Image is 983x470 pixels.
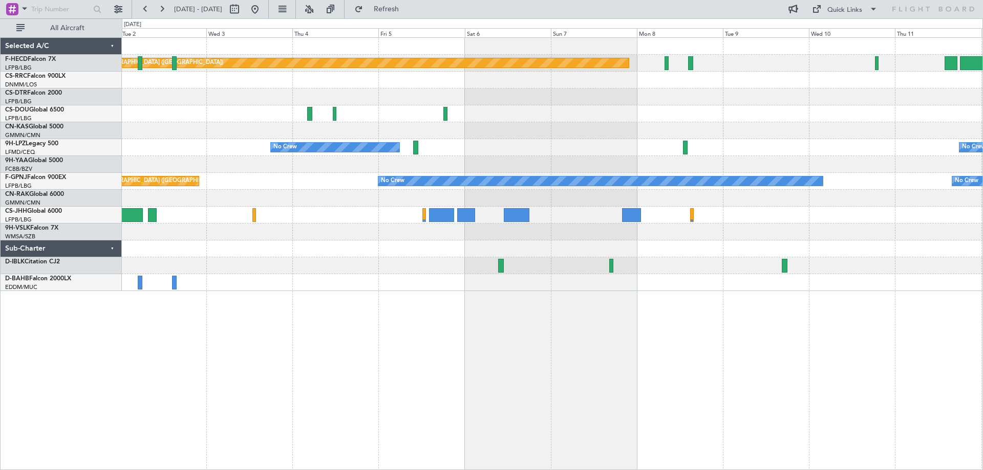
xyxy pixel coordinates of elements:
[350,1,411,17] button: Refresh
[174,5,222,14] span: [DATE] - [DATE]
[807,1,883,17] button: Quick Links
[5,64,32,72] a: LFPB/LBG
[5,158,28,164] span: 9H-YAA
[381,173,404,189] div: No Crew
[5,115,32,122] a: LFPB/LBG
[31,2,90,17] input: Trip Number
[5,90,27,96] span: CS-DTR
[62,173,223,189] div: Planned Maint [GEOGRAPHIC_DATA] ([GEOGRAPHIC_DATA])
[62,55,223,71] div: Planned Maint [GEOGRAPHIC_DATA] ([GEOGRAPHIC_DATA])
[5,233,35,240] a: WMSA/SZB
[5,124,63,130] a: CN-KASGlobal 5000
[5,107,29,113] span: CS-DOU
[273,140,297,155] div: No Crew
[809,28,895,37] div: Wed 10
[5,191,29,197] span: CN-RAK
[5,98,32,105] a: LFPB/LBG
[5,182,32,190] a: LFPB/LBG
[365,6,408,13] span: Refresh
[5,81,37,88] a: DNMM/LOS
[5,259,60,265] a: D-IBLKCitation CJ2
[5,191,64,197] a: CN-RAKGlobal 6000
[5,141,58,147] a: 9H-LPZLegacy 500
[5,124,29,130] span: CN-KAS
[5,225,30,231] span: 9H-VSLK
[5,276,71,282] a: D-BAHBFalcon 2000LX
[5,73,66,79] a: CS-RRCFalcon 900LX
[124,20,141,29] div: [DATE]
[723,28,809,37] div: Tue 9
[5,259,25,265] span: D-IBLK
[5,199,40,207] a: GMMN/CMN
[5,208,27,214] span: CS-JHH
[465,28,551,37] div: Sat 6
[5,56,28,62] span: F-HECD
[11,20,111,36] button: All Aircraft
[895,28,981,37] div: Thu 11
[5,141,26,147] span: 9H-LPZ
[5,208,62,214] a: CS-JHHGlobal 6000
[5,158,63,164] a: 9H-YAAGlobal 5000
[5,107,64,113] a: CS-DOUGlobal 6500
[120,28,206,37] div: Tue 2
[5,174,27,181] span: F-GPNJ
[5,56,56,62] a: F-HECDFalcon 7X
[5,276,29,282] span: D-BAHB
[955,173,978,189] div: No Crew
[5,216,32,223] a: LFPB/LBG
[5,283,37,291] a: EDDM/MUC
[27,25,108,32] span: All Aircraft
[5,73,27,79] span: CS-RRC
[5,174,66,181] a: F-GPNJFalcon 900EX
[5,131,40,139] a: GMMN/CMN
[5,225,58,231] a: 9H-VSLKFalcon 7X
[827,5,862,15] div: Quick Links
[292,28,378,37] div: Thu 4
[5,165,32,173] a: FCBB/BZV
[378,28,464,37] div: Fri 5
[5,148,35,156] a: LFMD/CEQ
[206,28,292,37] div: Wed 3
[5,90,62,96] a: CS-DTRFalcon 2000
[551,28,637,37] div: Sun 7
[637,28,723,37] div: Mon 8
